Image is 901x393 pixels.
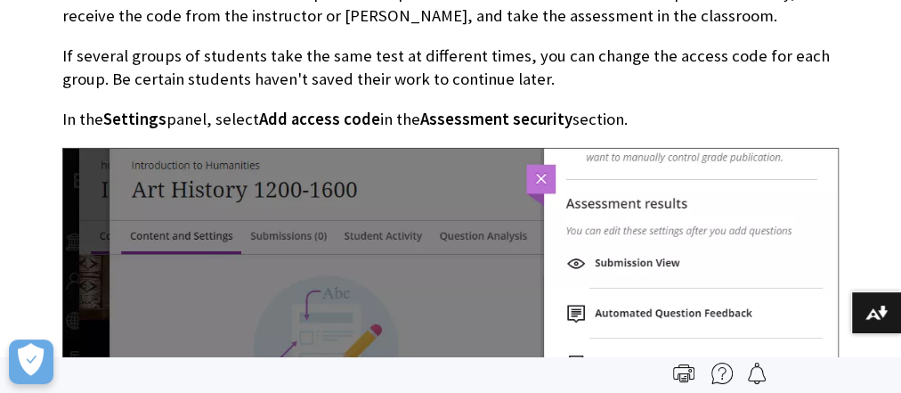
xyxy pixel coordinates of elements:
p: If several groups of students take the same test at different times, you can change the access co... [62,45,839,91]
img: More help [711,363,733,384]
span: Add access code [259,109,380,129]
span: Settings [103,109,166,129]
p: In the panel, select in the section. [62,108,839,131]
span: Assessment security [420,109,572,129]
img: Print [673,363,694,384]
button: Open Preferences [9,340,53,384]
img: Follow this page [746,363,767,384]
